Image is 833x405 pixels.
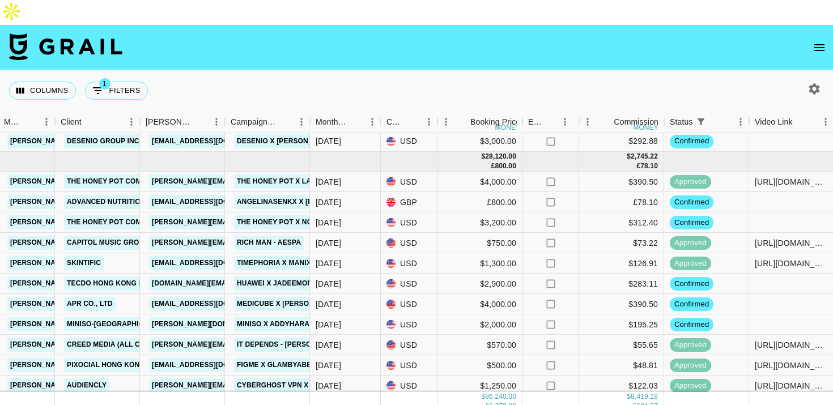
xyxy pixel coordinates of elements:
div: Currency [381,111,437,133]
a: Desenio Group Inc. [64,134,144,148]
a: [PERSON_NAME][EMAIL_ADDRESS][DOMAIN_NAME] [7,215,192,229]
a: [PERSON_NAME][EMAIL_ADDRESS][DOMAIN_NAME] [149,236,334,250]
div: $ [627,152,631,161]
div: Sep '25 [316,278,341,289]
div: $570.00 [437,335,522,355]
div: 800.00 [495,161,516,171]
span: 1 [99,78,110,89]
button: Menu [556,113,573,130]
div: Campaign (Type) [225,111,310,133]
a: Pixocial Hong Kong Limited [64,358,177,372]
a: The Honey Pot x Layloqasim [234,174,350,189]
a: [PERSON_NAME][EMAIL_ADDRESS][DOMAIN_NAME] [149,215,334,229]
a: [PERSON_NAME][EMAIL_ADDRESS][DOMAIN_NAME] [7,256,192,270]
div: $3,200.00 [437,212,522,233]
div: $312.40 [579,212,664,233]
div: https://www.tiktok.com/@glambyabbyrose/video/7552266425629560078?_t=ZN-8ztXIUWAWhy&_r=1 [755,360,828,371]
span: approved [670,360,711,371]
button: Sort [192,114,208,130]
div: USD [381,314,437,335]
div: $500.00 [437,355,522,376]
div: Client [55,111,140,133]
a: CyberGhost VPN x Addyharajuku [234,378,372,393]
div: Client [61,111,82,133]
span: approved [670,177,711,187]
div: £ [491,161,495,171]
div: 1 active filter [693,114,709,130]
div: USD [381,131,437,152]
a: Creed Media (All Campaigns) [64,338,182,352]
div: Sep '25 [316,217,341,228]
a: The Honey Pot x Notclarabell [234,215,362,229]
a: [PERSON_NAME][EMAIL_ADDRESS][DOMAIN_NAME] [7,338,192,352]
a: FigMe x Glambyabbyrose [234,358,339,372]
a: [EMAIL_ADDRESS][DOMAIN_NAME] [149,358,276,372]
div: $390.50 [579,294,664,314]
div: $73.22 [579,233,664,253]
button: Menu [420,113,437,130]
button: Sort [793,114,809,130]
div: $48.81 [579,355,664,376]
a: [PERSON_NAME][EMAIL_ADDRESS][DOMAIN_NAME] [7,134,192,148]
a: [PERSON_NAME][EMAIL_ADDRESS][DOMAIN_NAME] [149,378,334,393]
div: USD [381,172,437,192]
div: Sep '25 [316,197,341,208]
div: https://www.youtube.com/watch?si=iyPbBGR8HtQGH4U6&v=-BZlSKBsb5o&feature=youtu.be [755,380,828,391]
button: Sort [709,114,725,130]
div: £ [636,161,640,171]
div: USD [381,274,437,294]
a: [EMAIL_ADDRESS][DOMAIN_NAME] [149,195,276,209]
div: $122.03 [579,376,664,396]
button: Sort [22,114,38,130]
div: 2,745.22 [631,152,658,161]
button: Menu [579,113,596,130]
div: $ [627,392,631,402]
button: Sort [348,114,364,130]
div: Campaign (Type) [231,111,277,133]
button: Sort [598,114,614,130]
div: Sep '25 [316,237,341,249]
button: Select columns [9,82,76,100]
div: 28,120.00 [485,152,516,161]
button: Menu [364,113,381,130]
div: Sep '25 [316,339,341,351]
div: Sep '25 [316,258,341,269]
div: 8,419.18 [631,392,658,402]
div: GBP [381,192,437,212]
div: https://www.instagram.com/reel/DOEV0OCCCN7/?igsh=NHZkNWQzejMybTdp [755,339,828,351]
a: [PERSON_NAME][EMAIL_ADDRESS][DOMAIN_NAME] [7,358,192,372]
button: Show filters [85,82,148,100]
div: money [495,124,521,131]
div: Sep '25 [316,360,341,371]
a: [PERSON_NAME][EMAIL_ADDRESS][DOMAIN_NAME] [7,276,192,291]
div: Status [670,111,693,133]
div: Booking Price [470,111,520,133]
div: Manager [4,111,22,133]
a: Miniso x addyharajuku [234,317,331,331]
button: Show filters [693,114,709,130]
button: Menu [732,113,749,130]
div: Sep '25 [316,176,341,187]
a: Capitol Music Group [64,236,151,250]
div: Commission [614,111,658,133]
div: USD [381,233,437,253]
div: $ [481,152,485,161]
span: approved [670,340,711,351]
button: Sort [454,114,470,130]
img: Grail Talent [9,33,122,60]
div: $3,000.00 [437,131,522,152]
a: [PERSON_NAME][EMAIL_ADDRESS][DOMAIN_NAME] [149,174,334,189]
a: Medicube x [PERSON_NAME].[PERSON_NAME].bell [234,297,423,311]
button: Menu [123,113,140,130]
span: approved [670,381,711,391]
div: $ [481,392,485,402]
div: £800.00 [437,192,522,212]
a: It Depends - [PERSON_NAME] [234,338,346,352]
span: approved [670,258,711,269]
button: Sort [277,114,293,130]
a: Miniso-[GEOGRAPHIC_DATA] [64,317,171,331]
div: Booker [140,111,225,133]
span: confirmed [670,218,713,228]
div: $1,250.00 [437,376,522,396]
div: Expenses: Remove Commission? [522,111,579,133]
